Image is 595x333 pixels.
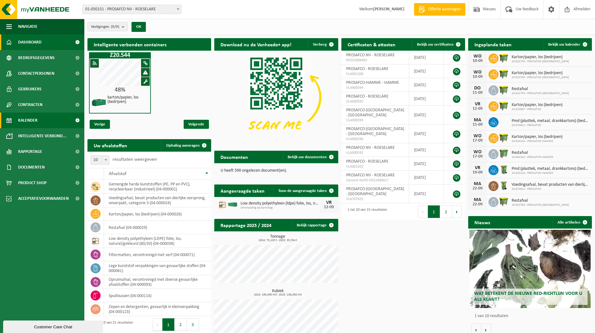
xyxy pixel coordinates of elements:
span: Dashboard [18,34,42,50]
span: Rapportage [18,144,42,159]
img: WB-1100-HPE-GN-51 [498,84,509,95]
span: Kalender [18,113,37,128]
img: WB-1100-HPE-GN-51 [498,53,509,63]
div: VR [471,165,484,170]
td: [DATE] [409,143,444,157]
span: Bekijk uw certificaten [417,43,454,47]
span: Product Shop [18,175,47,191]
span: VLA901208 [346,72,404,77]
button: OK [131,22,146,32]
span: PROSAFCO - ROESELARE [346,94,389,99]
span: Contactpersonen [18,66,54,81]
h2: Uw afvalstoffen [87,139,133,151]
span: Pmd (plastiek, metaal, drankkartons) (bedrijven) [512,119,589,124]
div: MA [471,118,484,123]
td: [DATE] [409,157,444,171]
span: Bekijk uw kalender [548,43,580,47]
span: Low density polyethyleen (ldpe) folie, los, naturel/gekleurd (80/20) [240,201,319,206]
span: Bekijk uw documenten [288,155,327,159]
iframe: chat widget [3,319,104,333]
span: 01-050151 - PROSAFCO NV - ROESELARE [82,5,181,14]
span: Karton/papier, los (bedrijven) [512,134,563,139]
button: Previous [152,318,162,331]
span: Offerte aanvragen [427,6,462,13]
img: WB-1100-HPE-GN-50 [498,132,509,143]
div: 10-09 [471,75,484,79]
span: Afvalstof [109,171,126,176]
span: 10-822733 - PROSAFCO-[GEOGRAPHIC_DATA] [512,60,569,63]
div: WO [471,70,484,75]
div: DO [471,86,484,91]
div: WO [471,149,484,154]
td: voedingsafval, bevat producten van dierlijke oorsprong, onverpakt, categorie 3 (04-000024) [104,194,211,207]
span: Karton/papier, los (bedrijven) [512,71,569,76]
span: Restafval [512,87,569,92]
span: Acceptatievoorwaarden [18,191,69,206]
h2: Download nu de Vanheede+ app! [214,38,298,50]
span: 10-913763 - PROSAFCO-[GEOGRAPHIC_DATA] [512,76,569,79]
p: U heeft 590 ongelezen document(en). [221,169,332,173]
h2: Rapportage 2025 / 2024 [214,219,278,231]
td: opruimafval, verontreinigd met diverse gevaarlijke afvalstoffen (04-000093) [104,275,211,289]
span: Pmd (plastiek, metaal, drankkartons) (bedrijven) [512,166,589,171]
span: Karton/papier, los (bedrijven) [512,103,563,108]
span: VLA707425 [346,197,404,202]
span: PROSAFCO-HAMME - HAMME [346,80,399,85]
td: filtermatten, verontreinigd met verf (04-000071) [104,248,211,261]
span: PROSAFCO NV - ROESELARE [346,173,395,178]
td: karton/papier, los (bedrijven) (04-000026) [104,207,211,221]
span: PROSAFCO NV - ROESELARE [346,145,395,150]
td: low density polyethyleen (LDPE) folie, los, naturel/gekleurd (80/20) (04-000038) [104,234,211,248]
span: Karton/papier, los (bedrijven) [512,55,569,60]
a: Bekijk uw documenten [283,151,338,163]
img: Download de VHEPlus App [214,51,338,144]
span: PROSAFCO-[GEOGRAPHIC_DATA] - [GEOGRAPHIC_DATA] [346,127,404,136]
td: gemengde harde kunststoffen (PE, PP en PVC), recycleerbaar (industrieel) (04-000001) [104,180,211,194]
div: 48% [90,87,150,93]
span: Restafval [512,150,553,155]
span: Navigatie [18,19,37,34]
img: HK-XZ-20-GN-00 [91,95,107,110]
h2: Intelligente verbonden containers [87,38,211,50]
p: 1 van 10 resultaten [474,314,589,318]
div: 12-09 [323,205,335,209]
span: VLA900593 [346,118,404,123]
td: [DATE] [409,51,444,64]
div: MA [471,181,484,186]
td: [DATE] [409,184,444,203]
span: RED25006965 [346,58,404,63]
span: Bedrijfsgegevens [18,50,55,66]
span: Vestigingen [91,22,119,32]
span: Gebruikers [18,81,42,97]
td: [DATE] [409,171,444,184]
strong: [PERSON_NAME] [373,7,404,12]
td: [DATE] [409,124,444,143]
h2: Nieuws [468,216,496,228]
span: Restafval [512,198,569,203]
span: 10-815667 - PROSAFCO [512,108,563,111]
span: 2024: 196,600 m3 - 2025: 138,650 m3 [217,293,338,296]
span: VLA900592 [346,150,404,155]
td: lege kunststof verpakkingen van gevaarlijke stoffen (04-000081) [104,261,211,275]
div: 12-09 [471,107,484,111]
img: WB-0140-HPE-GN-50 [498,180,509,191]
h1: Z20.544 [91,52,149,58]
td: zepen en detergenten, gevaarlijk in kleinverpakking (04-000123) [104,302,211,316]
span: VLA900594 [346,85,404,90]
span: 2024: 75,103 t - 2025: 35,554 t [217,239,338,242]
span: Omwisseling op aanvraag [240,206,319,210]
div: VR [323,200,335,205]
h2: Aangevraagde taken [214,184,271,197]
div: 11-09 [471,91,484,95]
span: Wat betekent de nieuwe RED-richtlijn voor u als klant? [474,291,582,302]
span: VLA900596 [346,137,404,142]
div: WO [471,134,484,139]
h2: Ingeplande taken [468,38,518,50]
div: 10-09 [471,59,484,63]
span: 10-874911 - PROSAFCO [512,124,589,127]
h4: karton/papier, los (bedrijven) [107,95,148,104]
img: WB-1100-HPE-GN-51 [498,100,509,111]
span: VLA900595 [346,99,404,104]
a: Alle artikelen [553,216,591,229]
span: Documenten [18,159,45,175]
